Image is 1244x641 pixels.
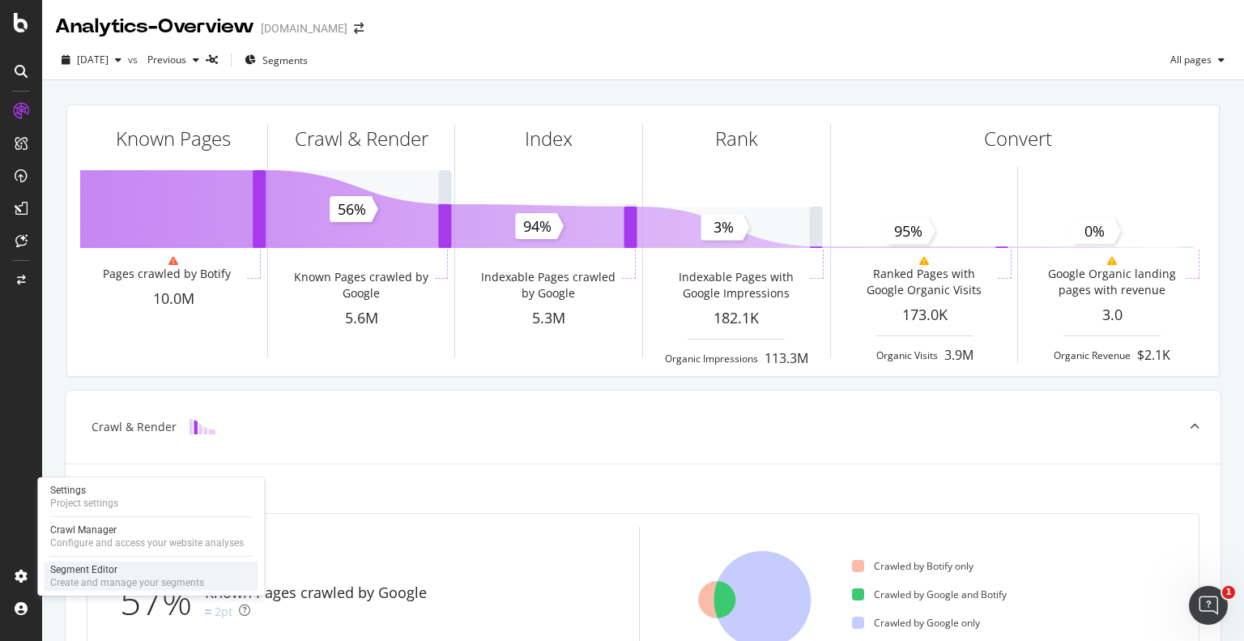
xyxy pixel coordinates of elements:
[116,125,231,152] div: Known Pages
[525,125,573,152] div: Index
[205,583,427,604] div: Known Pages crawled by Google
[268,308,455,329] div: 5.6M
[77,53,109,66] span: 2025 Aug. 24th
[291,269,432,301] div: Known Pages crawled by Google
[354,23,364,34] div: arrow-right-arrow-left
[50,576,204,589] div: Create and manage your segments
[666,269,807,301] div: Indexable Pages with Google Impressions
[120,575,205,628] div: 57%
[238,47,314,73] button: Segments
[215,604,232,620] div: 2pt
[205,609,211,614] img: Equal
[92,419,177,435] div: Crawl & Render
[261,20,347,36] div: [DOMAIN_NAME]
[50,536,244,549] div: Configure and access your website analyses
[44,522,258,551] a: Crawl ManagerConfigure and access your website analyses
[295,125,428,152] div: Crawl & Render
[765,349,808,368] div: 113.3M
[478,269,619,301] div: Indexable Pages crawled by Google
[128,53,141,66] span: vs
[50,523,244,536] div: Crawl Manager
[643,308,830,329] div: 182.1K
[50,497,118,510] div: Project settings
[1164,47,1231,73] button: All pages
[852,588,1007,601] div: Crawled by Google and Botify
[852,559,973,573] div: Crawled by Botify only
[665,352,758,365] div: Organic Impressions
[103,266,231,282] div: Pages crawled by Botify
[141,53,186,66] span: Previous
[1164,53,1212,66] span: All pages
[55,47,128,73] button: [DATE]
[50,484,118,497] div: Settings
[44,562,258,591] a: Segment EditorCreate and manage your segments
[1222,586,1235,599] span: 1
[1189,586,1228,625] iframe: Intercom live chat
[50,563,204,576] div: Segment Editor
[262,53,308,67] span: Segments
[190,419,215,434] img: block-icon
[44,482,258,511] a: SettingsProject settings
[80,288,267,310] div: 10.0M
[455,308,642,329] div: 5.3M
[852,616,980,630] div: Crawled by Google only
[141,47,206,73] button: Previous
[55,13,254,41] div: Analytics - Overview
[715,125,758,152] div: Rank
